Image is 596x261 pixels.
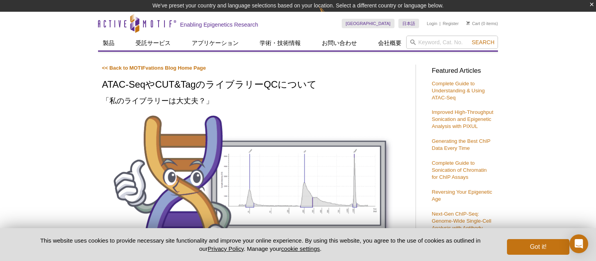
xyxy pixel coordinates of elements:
[432,81,485,101] a: Complete Guide to Understanding & Using ATAC-Seq
[432,109,493,129] a: Improved High-Throughput Sonication and Epigenetic Analysis with PIXUL
[432,211,491,245] a: Next-Gen ChIP-Seq: Genome-Wide Single-Cell Analysis with Antibody-Guided Chromatin Tagmentation M...
[432,68,494,74] h3: Featured Articles
[187,36,243,50] a: アプリケーション
[472,39,494,45] span: Search
[208,245,244,252] a: Privacy Policy
[466,21,480,26] a: Cart
[180,21,258,28] h2: Enabling Epigenetics Research
[443,21,459,26] a: Register
[432,138,490,151] a: Generating the Best ChIP Data Every Time
[319,6,340,24] img: Change Here
[255,36,305,50] a: 学術・技術情報
[102,95,408,106] h2: 「私のライブラリーは大丈夫？」
[439,19,441,28] li: |
[342,19,394,28] a: [GEOGRAPHIC_DATA]
[466,19,498,28] li: (0 items)
[466,21,470,25] img: Your Cart
[507,239,569,255] button: Got it!
[569,234,588,253] div: Open Intercom Messenger
[427,21,437,26] a: Login
[469,39,497,46] button: Search
[317,36,362,50] a: お問い合わせ
[373,36,406,50] a: 会社概要
[432,160,487,180] a: Complete Guide to Sonication of Chromatin for ChIP Assays
[398,19,419,28] a: 日本語
[27,236,494,253] p: This website uses cookies to provide necessary site functionality and improve your online experie...
[102,79,408,91] h1: ATAC-SeqやCUT&TagのライブラリーQCについて
[281,245,320,252] button: cookie settings
[131,36,175,50] a: 受託サービス
[102,65,206,71] a: << Back to MOTIFvations Blog Home Page
[406,36,498,49] input: Keyword, Cat. No.
[98,36,119,50] a: 製品
[432,189,492,202] a: Reversing Your Epigenetic Age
